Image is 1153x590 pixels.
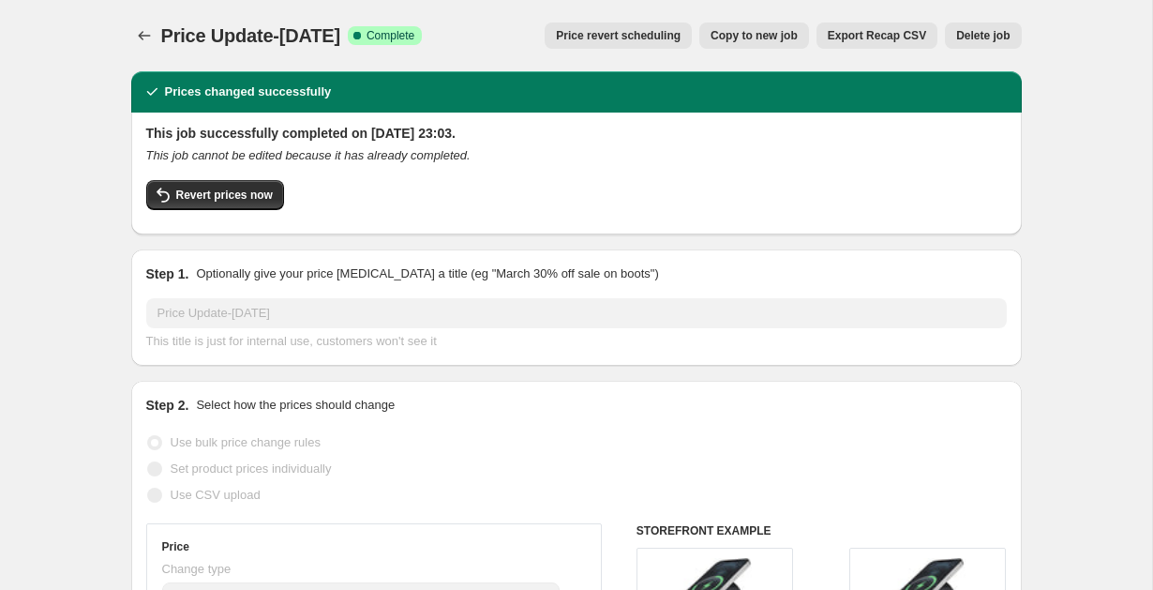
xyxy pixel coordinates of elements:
p: Optionally give your price [MEDICAL_DATA] a title (eg "March 30% off sale on boots") [196,265,658,283]
span: Export Recap CSV [828,28,926,43]
span: Complete [367,28,414,43]
span: Price Update-[DATE] [161,25,340,46]
button: Export Recap CSV [816,23,937,49]
h2: Step 2. [146,396,189,415]
button: Delete job [945,23,1021,49]
h3: Price [162,539,189,554]
h2: Step 1. [146,265,189,283]
button: Price revert scheduling [545,23,692,49]
span: Price revert scheduling [556,28,681,43]
p: Select how the prices should change [196,396,395,415]
span: Set product prices individually [171,461,332,476]
h2: This job successfully completed on [DATE] 23:03. [146,124,1007,143]
span: This title is just for internal use, customers won't see it [146,334,437,348]
button: Price change jobs [131,23,157,49]
span: Use CSV upload [171,488,261,502]
i: This job cannot be edited because it has already completed. [146,148,471,162]
span: Change type [162,562,232,576]
span: Use bulk price change rules [171,435,321,449]
button: Revert prices now [146,180,284,210]
h2: Prices changed successfully [165,83,332,101]
button: Copy to new job [699,23,809,49]
input: 30% off holiday sale [146,298,1007,328]
span: Delete job [956,28,1010,43]
span: Revert prices now [176,188,273,203]
span: Copy to new job [711,28,798,43]
h6: STOREFRONT EXAMPLE [636,523,1007,538]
